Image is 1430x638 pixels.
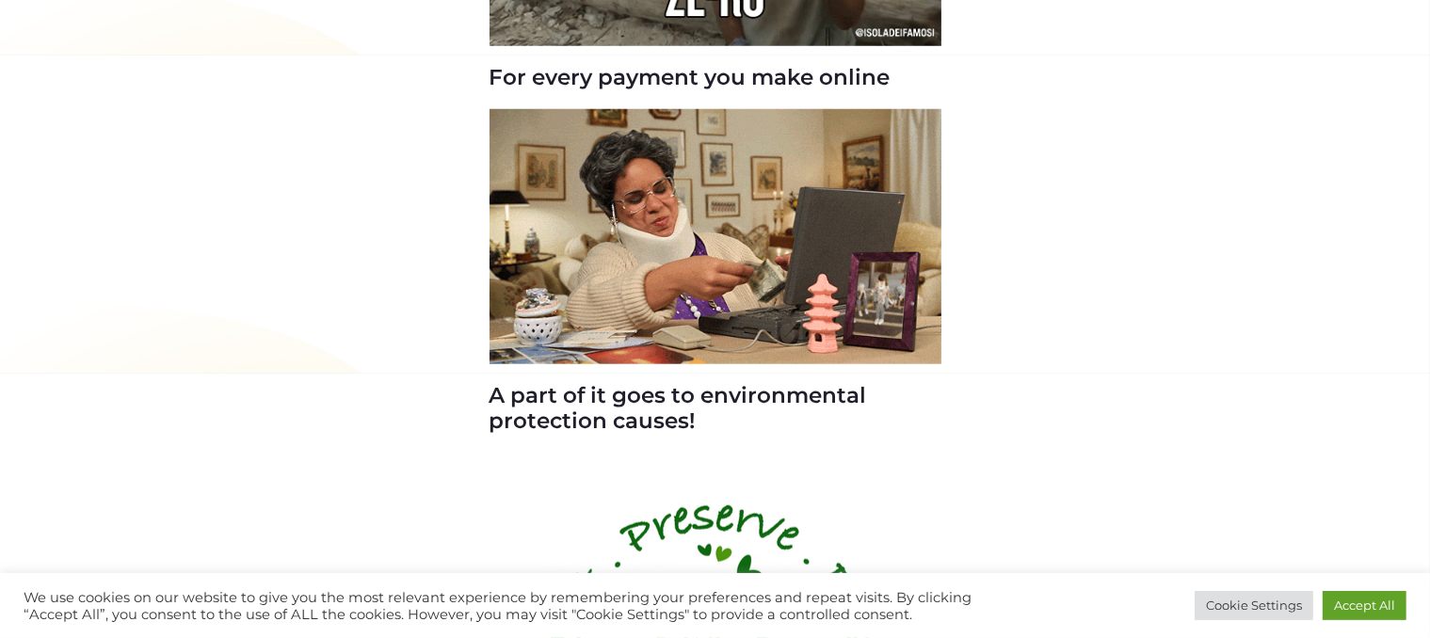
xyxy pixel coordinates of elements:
a: Cookie Settings [1195,591,1313,620]
h3: A part of it goes to environmental protection causes! [490,383,941,435]
div: We use cookies on our website to give you the most relevant experience by remembering your prefer... [24,589,991,623]
h3: For every payment you make online [490,65,941,91]
a: Accept All [1323,591,1406,620]
img: We care about Sustainability [490,109,941,363]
